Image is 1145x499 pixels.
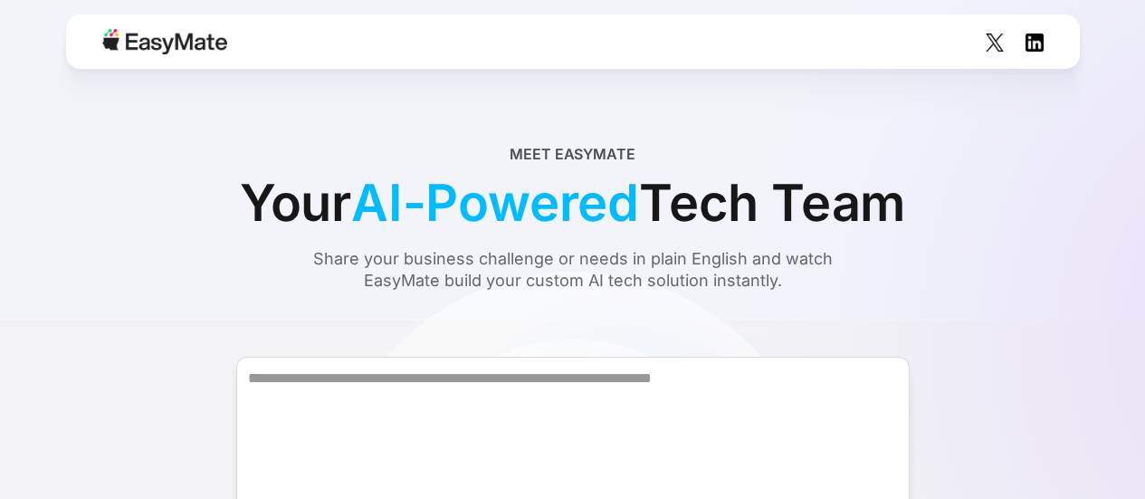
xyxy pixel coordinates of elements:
span: AI-Powered [351,165,639,241]
img: Social Icon [1026,34,1044,52]
div: Your [240,165,905,241]
div: Share your business challenge or needs in plain English and watch EasyMate build your custom AI t... [279,248,867,292]
img: Social Icon [986,34,1004,52]
span: Tech Team [639,165,905,241]
img: Easymate logo [102,29,227,54]
div: Meet EasyMate [510,143,635,165]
